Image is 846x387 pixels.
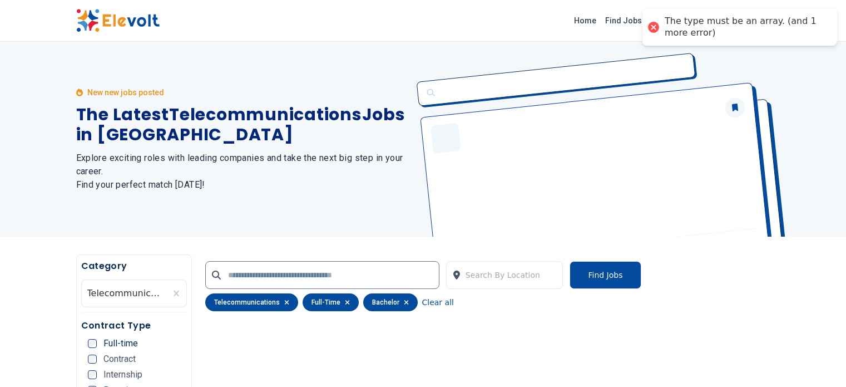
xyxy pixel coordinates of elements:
[88,370,97,379] input: Internship
[570,12,601,30] a: Home
[76,9,160,32] img: Elevolt
[76,105,410,145] h1: The Latest Telecommunications Jobs in [GEOGRAPHIC_DATA]
[81,259,187,273] h5: Category
[88,339,97,348] input: Full-time
[205,293,298,311] div: telecommunications
[87,87,164,98] p: New new jobs posted
[103,370,142,379] span: Internship
[103,339,138,348] span: Full-time
[601,12,646,30] a: Find Jobs
[665,16,826,39] div: The type must be an array. (and 1 more error)
[303,293,359,311] div: full-time
[570,261,641,289] button: Find Jobs
[76,151,410,192] h2: Explore exciting roles with leading companies and take the next big step in your career. Find you...
[88,355,97,364] input: Contract
[103,355,136,364] span: Contract
[422,293,454,311] button: Clear all
[81,319,187,332] h5: Contract Type
[363,293,418,311] div: bachelor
